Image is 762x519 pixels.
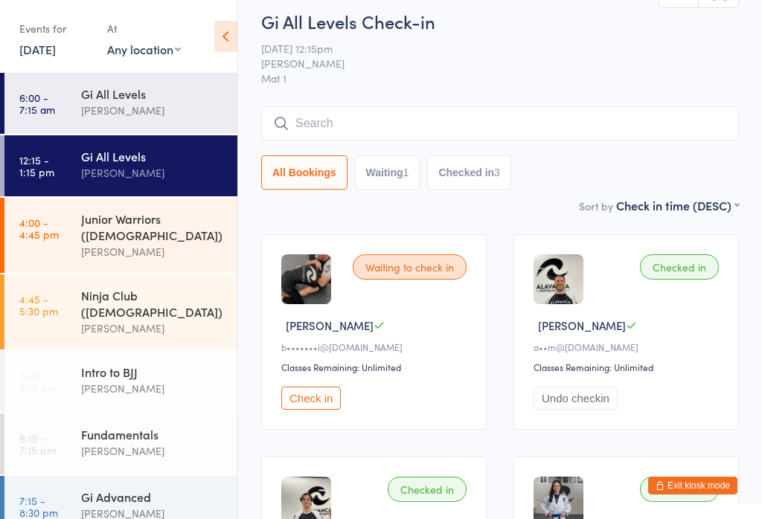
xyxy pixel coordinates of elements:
[19,154,54,178] time: 12:15 - 1:15 pm
[286,317,374,333] span: [PERSON_NAME]
[19,293,58,317] time: 4:45 - 5:30 pm
[534,387,618,410] button: Undo checkin
[427,155,511,190] button: Checked in3
[81,164,225,181] div: [PERSON_NAME]
[107,16,181,41] div: At
[81,442,225,460] div: [PERSON_NAME]
[261,9,739,33] h2: Gi All Levels Check-in
[353,254,467,280] div: Waiting to check in
[107,41,181,57] div: Any location
[281,387,341,410] button: Check in
[616,197,739,213] div: Check in time (DESC)
[579,199,613,213] label: Sort by
[261,71,739,86] span: Mat 1
[4,413,237,474] a: 6:15 -7:15 pmFundamentals[PERSON_NAME]
[81,287,225,320] div: Ninja Club ([DEMOGRAPHIC_DATA])
[4,274,237,349] a: 4:45 -5:30 pmNinja Club ([DEMOGRAPHIC_DATA])[PERSON_NAME]
[81,86,225,102] div: Gi All Levels
[19,370,57,393] time: 5:45 - 6:15 pm
[534,361,723,373] div: Classes Remaining: Unlimited
[640,477,719,502] div: Checked in
[81,243,225,260] div: [PERSON_NAME]
[19,216,59,240] time: 4:00 - 4:45 pm
[81,364,225,380] div: Intro to BJJ
[534,341,723,353] div: a••m@[DOMAIN_NAME]
[261,155,348,190] button: All Bookings
[388,477,467,502] div: Checked in
[81,210,225,243] div: Junior Warriors ([DEMOGRAPHIC_DATA])
[261,106,739,141] input: Search
[81,426,225,442] div: Fundamentals
[4,351,237,412] a: 5:45 -6:15 pmIntro to BJJ[PERSON_NAME]
[261,56,716,71] span: [PERSON_NAME]
[81,320,225,337] div: [PERSON_NAME]
[355,155,420,190] button: Waiting1
[4,198,237,273] a: 4:00 -4:45 pmJunior Warriors ([DEMOGRAPHIC_DATA])[PERSON_NAME]
[81,102,225,119] div: [PERSON_NAME]
[4,73,237,134] a: 6:00 -7:15 amGi All Levels[PERSON_NAME]
[81,489,225,505] div: Gi Advanced
[538,317,626,333] span: [PERSON_NAME]
[534,254,583,304] img: image1682929828.png
[261,41,716,56] span: [DATE] 12:15pm
[648,477,737,494] button: Exit kiosk mode
[81,148,225,164] div: Gi All Levels
[19,91,55,115] time: 6:00 - 7:15 am
[19,16,92,41] div: Events for
[4,135,237,196] a: 12:15 -1:15 pmGi All Levels[PERSON_NAME]
[281,254,331,304] img: image1751531092.png
[281,361,471,373] div: Classes Remaining: Unlimited
[640,254,719,280] div: Checked in
[19,494,58,518] time: 7:15 - 8:30 pm
[81,380,225,397] div: [PERSON_NAME]
[403,167,409,178] div: 1
[494,167,500,178] div: 3
[19,41,56,57] a: [DATE]
[19,432,56,456] time: 6:15 - 7:15 pm
[281,341,471,353] div: b•••••••i@[DOMAIN_NAME]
